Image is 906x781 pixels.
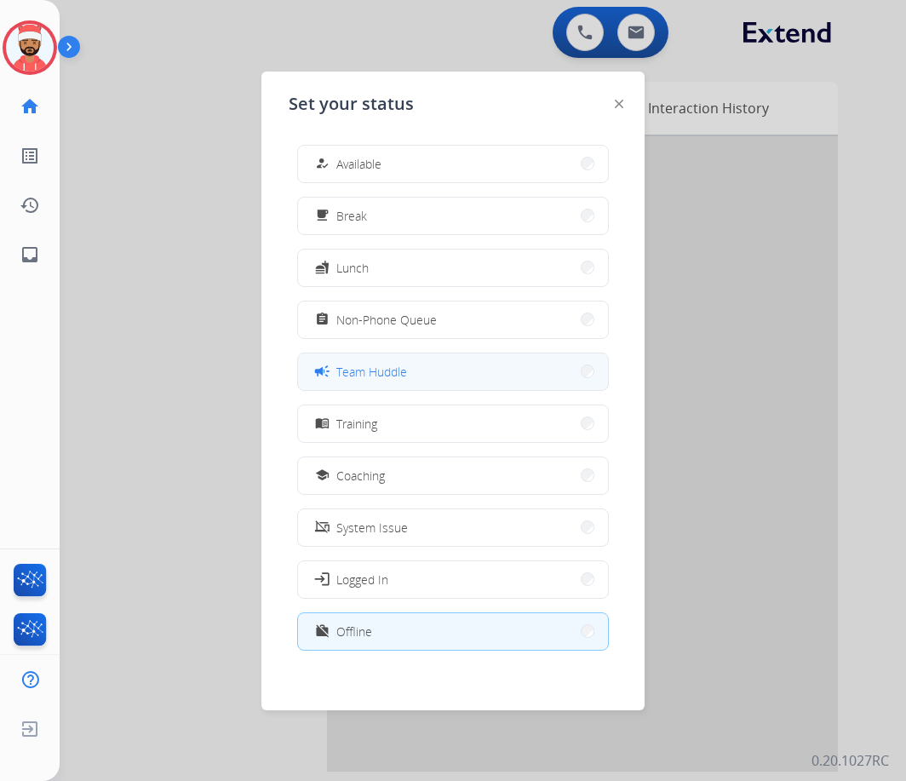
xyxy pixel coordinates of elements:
span: Available [336,155,381,173]
mat-icon: login [313,571,330,588]
mat-icon: school [315,468,330,483]
p: 0.20.1027RC [811,750,889,771]
button: Coaching [298,457,608,494]
mat-icon: free_breakfast [315,209,330,223]
mat-icon: fastfood [315,261,330,275]
img: avatar [6,24,54,72]
mat-icon: home [20,96,40,117]
button: Lunch [298,250,608,286]
span: Set your status [289,92,414,116]
button: Break [298,198,608,234]
span: Training [336,415,377,433]
mat-icon: list_alt [20,146,40,166]
span: Logged In [336,571,388,589]
mat-icon: how_to_reg [315,157,330,171]
span: Lunch [336,259,369,277]
button: Team Huddle [298,353,608,390]
mat-icon: menu_book [315,416,330,431]
span: Coaching [336,467,385,485]
button: Available [298,146,608,182]
mat-icon: campaign [313,363,330,380]
mat-icon: history [20,195,40,215]
mat-icon: inbox [20,244,40,265]
img: close-button [615,100,623,108]
span: System Issue [336,519,408,537]
button: Offline [298,613,608,650]
span: Break [336,207,367,225]
span: Team Huddle [336,363,407,381]
button: Logged In [298,561,608,598]
mat-icon: work_off [315,624,330,639]
span: Non-Phone Queue [336,311,437,329]
button: System Issue [298,509,608,546]
button: Non-Phone Queue [298,301,608,338]
button: Training [298,405,608,442]
mat-icon: assignment [315,313,330,327]
mat-icon: phonelink_off [315,520,330,535]
span: Offline [336,623,372,640]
